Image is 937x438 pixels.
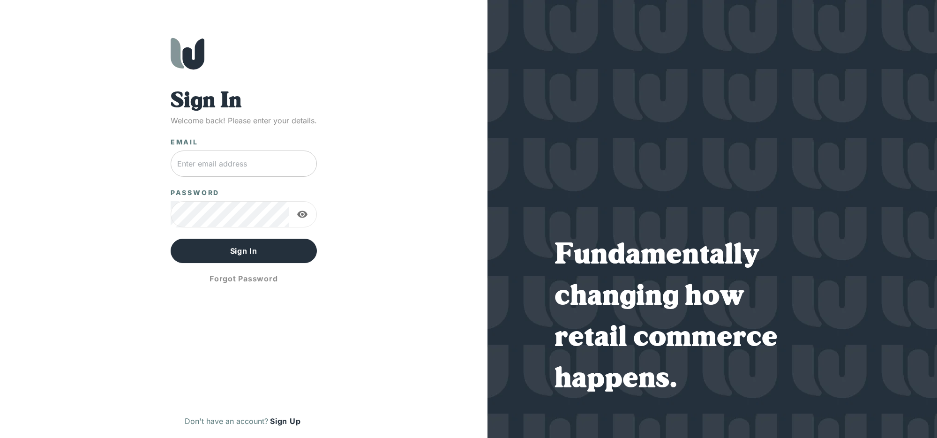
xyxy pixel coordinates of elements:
button: Forgot Password [171,267,317,290]
label: Password [171,188,219,197]
p: Don't have an account? [185,415,268,427]
button: Sign In [171,239,317,263]
label: Email [171,137,198,147]
button: Sign Up [268,414,302,429]
input: Enter email address [171,151,317,177]
h1: Sign In [171,89,317,115]
p: Welcome back! Please enter your details. [171,115,317,126]
h1: Fundamentally changing how retail commerce happens. [555,235,870,400]
img: Wholeshop logo [171,38,204,70]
